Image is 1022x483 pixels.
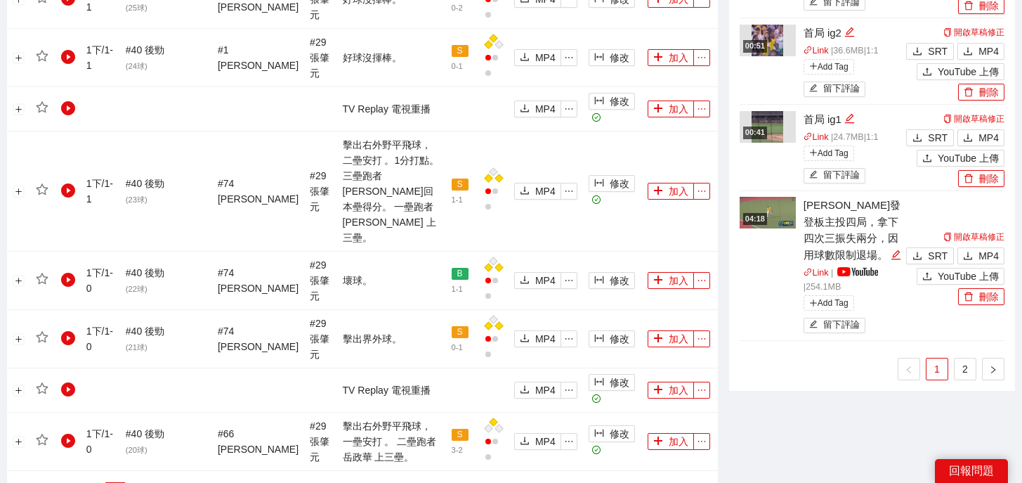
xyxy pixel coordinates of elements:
[594,333,604,344] span: column-width
[752,111,783,143] img: e650f661-ae0c-46bc-b045-9594c23d3fbf.jpg
[804,168,866,183] button: edit留下評論
[964,174,974,185] span: delete
[958,170,1004,187] button: delete刪除
[922,67,932,78] span: upload
[126,44,164,71] span: # 40 後勁
[61,183,75,198] span: play-circle
[452,62,463,70] span: 0 - 1
[520,385,530,396] span: download
[594,96,604,107] span: column-width
[520,333,530,344] span: download
[337,131,446,252] td: 擊出右外野平飛球，二壘安打 。1分打點。 三壘跑者[PERSON_NAME]回本壘得分。 一壘跑者[PERSON_NAME] 上三壘。
[958,84,1004,101] button: delete刪除
[912,133,922,144] span: download
[310,170,329,212] span: # 29 張肇元
[648,183,694,200] button: plus加入
[963,46,973,58] span: download
[218,428,299,455] span: # 66 [PERSON_NAME]
[86,326,113,352] span: 1 下 / 1 - 0
[958,288,1004,305] button: delete刪除
[743,40,767,52] div: 00:51
[891,250,901,260] span: edit
[943,114,1004,124] a: 開啟草稿修正
[594,377,604,388] span: column-width
[694,53,709,63] span: ellipsis
[648,272,694,289] button: plus加入
[86,267,113,294] span: 1 下 / 1 - 0
[594,275,604,286] span: column-width
[337,368,446,413] td: TV Replay 電視重播
[905,366,913,374] span: left
[61,331,75,345] span: play-circle
[957,247,1004,264] button: downloadMP4
[592,195,601,205] span: check-circle
[452,4,463,12] span: 0 - 2
[648,382,694,399] button: plus加入
[694,186,709,196] span: ellipsis
[514,183,561,200] button: downloadMP4
[452,179,469,191] span: S
[452,429,469,442] span: S
[938,269,999,284] span: YouTube 上傳
[804,295,854,311] span: Add Tag
[452,45,469,58] span: S
[653,436,663,447] span: plus
[693,49,710,66] button: ellipsis
[844,111,855,128] div: 編輯
[61,273,75,287] span: play-circle
[653,52,663,63] span: plus
[310,259,329,302] span: # 29 張肇元
[804,132,813,141] span: link
[520,52,530,63] span: download
[126,343,148,352] span: ( 21 球)
[694,437,709,446] span: ellipsis
[922,153,932,165] span: upload
[653,385,663,396] span: plus
[535,183,556,199] span: MP4
[610,375,629,390] span: 修改
[592,446,601,455] span: check-circle
[520,103,530,115] span: download
[86,44,113,71] span: 1 下 / 1 - 1
[561,104,577,114] span: ellipsis
[653,275,663,286] span: plus
[693,272,710,289] button: ellipsis
[982,358,1004,380] li: 下一頁
[36,382,48,395] span: star
[917,150,1004,167] button: uploadYouTube 上傳
[13,276,25,287] button: 展開行
[804,59,854,75] span: Add Tag
[13,104,25,115] button: 展開行
[452,326,469,339] span: S
[809,299,818,307] span: plus
[561,385,577,395] span: ellipsis
[943,27,1004,37] a: 開啟草稿修正
[13,437,25,448] button: 展開行
[804,44,903,58] p: | 36.6 MB | 1:1
[964,87,974,98] span: delete
[594,428,604,439] span: column-width
[906,247,954,264] button: downloadSRT
[61,382,75,397] span: play-circle
[126,446,148,454] span: ( 20 球)
[648,330,694,347] button: plus加入
[13,385,25,397] button: 展開行
[610,176,629,191] span: 修改
[963,133,973,144] span: download
[561,272,577,289] button: ellipsis
[126,428,164,455] span: # 40 後勁
[13,186,25,198] button: 展開行
[978,130,999,146] span: MP4
[520,436,530,447] span: download
[653,186,663,197] span: plus
[804,131,903,145] p: | 24.7 MB | 1:1
[804,46,829,56] a: linkLink
[982,358,1004,380] button: right
[13,53,25,64] button: 展開行
[752,25,783,56] img: 6755a7f8-fc11-4022-8959-1466a5f2cca6.jpg
[589,330,635,347] button: column-width修改
[452,268,469,281] span: B
[561,437,577,446] span: ellipsis
[943,232,1004,242] a: 開啟草稿修正
[804,268,829,278] a: linkLink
